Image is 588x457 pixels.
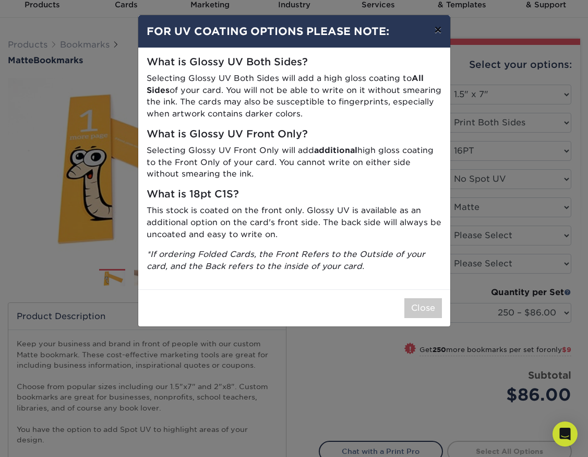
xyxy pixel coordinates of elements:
p: Selecting Glossy UV Both Sides will add a high gloss coating to of your card. You will not be abl... [147,73,442,120]
p: This stock is coated on the front only. Glossy UV is available as an additional option on the car... [147,205,442,240]
h5: What is Glossy UV Both Sides? [147,56,442,68]
p: Selecting Glossy UV Front Only will add high gloss coating to the Front Only of your card. You ca... [147,145,442,180]
strong: additional [314,145,357,155]
button: Close [404,298,442,318]
strong: All Sides [147,73,424,95]
h5: What is Glossy UV Front Only? [147,128,442,140]
div: Open Intercom Messenger [553,421,578,447]
i: *If ordering Folded Cards, the Front Refers to the Outside of your card, and the Back refers to t... [147,249,425,271]
button: × [426,15,450,44]
h4: FOR UV COATING OPTIONS PLEASE NOTE: [147,24,442,39]
h5: What is 18pt C1S? [147,189,442,201]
